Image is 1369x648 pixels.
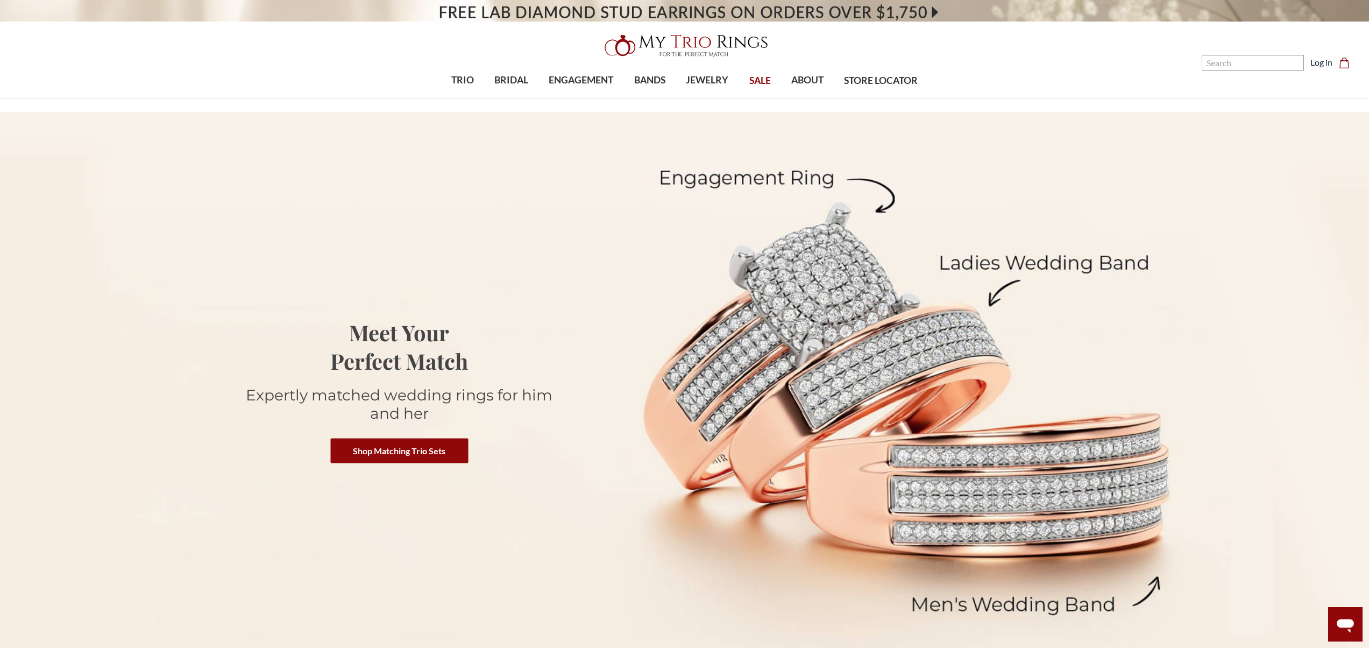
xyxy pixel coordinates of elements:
a: Shop Matching Trio Sets [330,438,468,463]
svg: cart.cart_preview [1339,58,1350,68]
button: submenu toggle [644,98,655,99]
span: JEWELRY [686,73,728,87]
a: SALE [739,64,781,98]
a: BRIDAL [484,63,538,98]
span: ENGAGEMENT [549,73,613,87]
a: My Trio Rings [397,29,972,63]
span: TRIO [451,73,474,87]
span: BRIDAL [494,73,528,87]
button: submenu toggle [576,98,586,99]
a: Cart with 0 items [1339,56,1356,69]
a: Log in [1310,56,1332,69]
span: BANDS [634,73,665,87]
span: SALE [749,74,771,88]
a: TRIO [441,63,484,98]
a: ENGAGEMENT [538,63,623,98]
span: STORE LOCATOR [844,74,918,88]
input: Search [1202,55,1304,71]
button: submenu toggle [506,98,517,99]
button: submenu toggle [802,98,813,99]
span: ABOUT [791,73,824,87]
button: submenu toggle [457,98,468,99]
a: BANDS [624,63,676,98]
button: submenu toggle [702,98,713,99]
a: STORE LOCATOR [834,64,928,98]
img: My Trio Rings [599,29,771,63]
a: JEWELRY [676,63,739,98]
a: ABOUT [781,63,834,98]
